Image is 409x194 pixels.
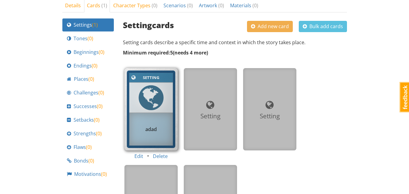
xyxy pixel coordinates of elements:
span: ( 0 ) [252,2,258,9]
span: ( 1 ) [92,21,98,28]
span: ( 0 ) [218,2,224,9]
span: ( 0 ) [87,35,93,42]
div: Setting [137,74,165,81]
span: Details [65,2,81,9]
span: Scenarios [163,2,193,9]
span: Materials [230,2,258,9]
span: ( 0 ) [86,144,92,150]
span: Flaws [74,144,92,151]
span: Character Types [113,2,157,9]
div: adad [129,123,173,136]
span: ( 0 ) [88,76,94,82]
span: ( 0 ) [152,2,157,9]
div: Setting [248,112,292,121]
button: Add new card [247,21,293,32]
span: Challenges [74,89,104,96]
span: ( 0 ) [92,62,97,69]
span: Bulk add cards [303,23,343,30]
button: Delete [149,151,172,162]
p: Setting cards describe a specific time and context in which the story takes place. [123,39,347,46]
span: Places [74,76,94,83]
button: Edit [130,151,147,162]
strong: Minimum required: 5 ( needs 4 more ) [123,49,208,56]
button: Bulk add cards [299,21,347,32]
span: Strengths [74,130,102,137]
span: ( 0 ) [88,157,94,164]
span: ( 0 ) [187,2,193,9]
span: ( 1 ) [101,2,107,9]
span: Cards [87,2,107,9]
span: Tones [74,35,93,42]
span: ( 0 ) [97,103,103,110]
span: Motivations [74,171,107,178]
span: • [147,153,172,159]
div: Setting [189,112,232,121]
span: Settings [74,21,98,28]
span: ( 0 ) [94,117,100,123]
span: Successes [74,103,103,110]
span: ( 0 ) [99,49,104,55]
span: Setbacks [74,117,100,123]
span: Add new card [251,23,289,30]
span: Artwork [199,2,224,9]
span: ( 0 ) [101,171,107,177]
span: Beginnings [74,49,104,56]
span: ( 0 ) [98,89,104,96]
span: Endings [74,62,97,69]
h3: Setting cards [123,21,247,30]
span: ( 0 ) [96,130,102,137]
span: Bonds [74,157,94,164]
